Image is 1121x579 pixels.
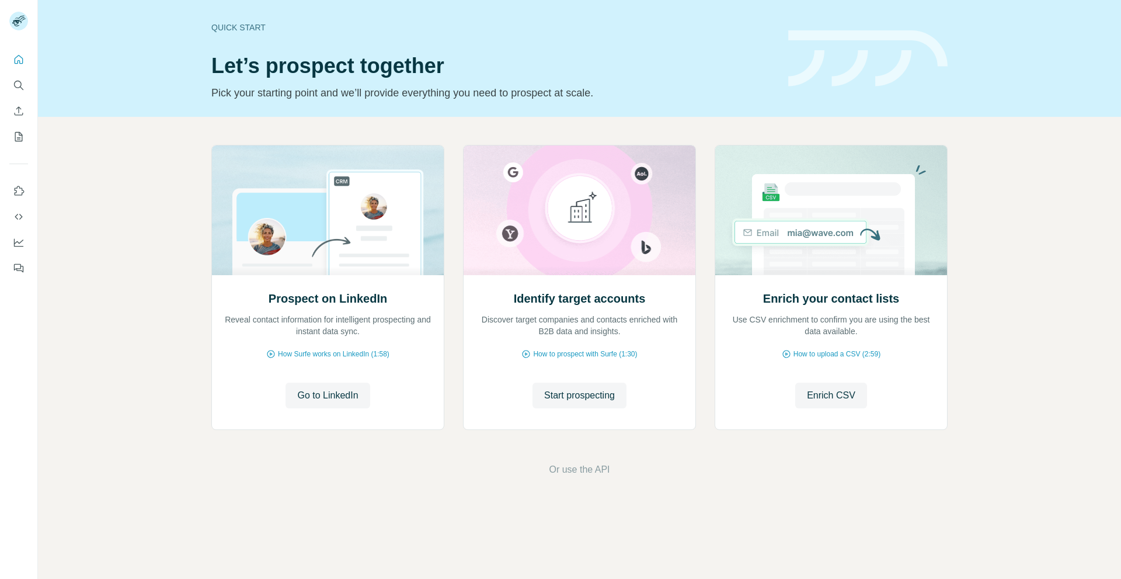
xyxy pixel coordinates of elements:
[793,349,880,359] span: How to upload a CSV (2:59)
[9,100,28,122] button: Enrich CSV
[211,22,774,33] div: Quick start
[9,75,28,96] button: Search
[727,314,935,337] p: Use CSV enrichment to confirm you are using the best data available.
[278,349,389,359] span: How Surfe works on LinkedIn (1:58)
[532,383,626,408] button: Start prospecting
[211,145,444,275] img: Prospect on LinkedIn
[715,145,948,275] img: Enrich your contact lists
[9,258,28,279] button: Feedback
[224,314,432,337] p: Reveal contact information for intelligent prospecting and instant data sync.
[297,389,358,403] span: Go to LinkedIn
[211,54,774,78] h1: Let’s prospect together
[9,181,28,202] button: Use Surfe on LinkedIn
[807,389,855,403] span: Enrich CSV
[514,290,646,307] h2: Identify target accounts
[9,126,28,147] button: My lists
[269,290,387,307] h2: Prospect on LinkedIn
[9,49,28,70] button: Quick start
[549,463,610,477] button: Or use the API
[544,389,615,403] span: Start prospecting
[533,349,637,359] span: How to prospect with Surfe (1:30)
[463,145,696,275] img: Identify target accounts
[788,30,948,87] img: banner
[211,85,774,101] p: Pick your starting point and we’ll provide everything you need to prospect at scale.
[763,290,899,307] h2: Enrich your contact lists
[286,383,370,408] button: Go to LinkedIn
[475,314,684,337] p: Discover target companies and contacts enriched with B2B data and insights.
[795,383,867,408] button: Enrich CSV
[9,206,28,227] button: Use Surfe API
[9,232,28,253] button: Dashboard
